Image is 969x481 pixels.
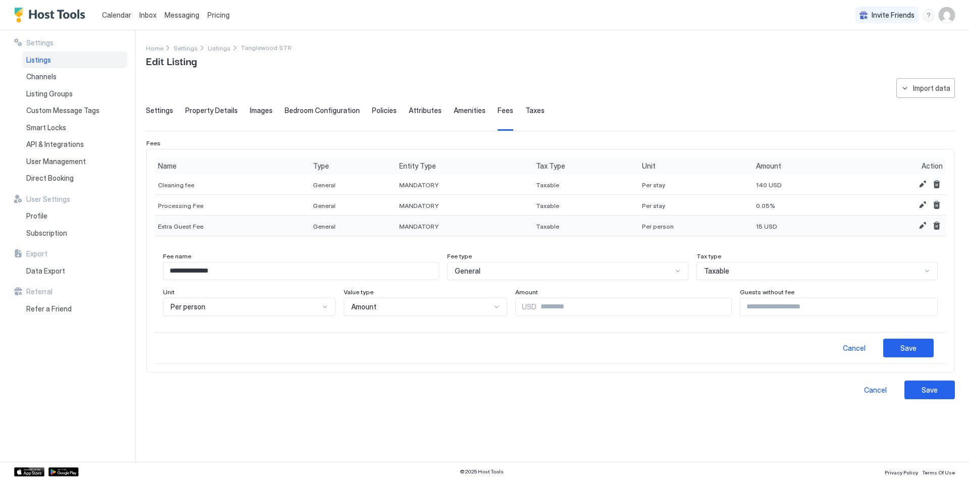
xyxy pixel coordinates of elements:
div: Breadcrumb [174,42,198,53]
span: Value type [344,288,373,296]
a: Messaging [165,10,199,20]
a: Direct Booking [22,170,127,187]
button: Cancel [829,339,879,357]
span: Bedroom Configuration [285,106,360,115]
span: Fee name [163,252,191,260]
a: Listings [22,51,127,69]
a: Calendar [102,10,131,20]
span: User Management [26,157,86,166]
iframe: Intercom live chat [10,447,34,471]
span: Guests without fee [740,288,794,296]
span: MANDATORY [399,223,439,230]
input: Input Field [536,298,731,315]
span: Per person [171,302,205,311]
button: Save [904,381,955,399]
span: Privacy Policy [885,469,918,475]
a: Terms Of Use [922,466,955,477]
span: Home [146,44,164,52]
span: Per stay [642,202,665,209]
a: Refer a Friend [22,300,127,317]
span: Breadcrumb [241,44,292,51]
span: Tax Type [536,162,565,171]
span: Edit Listing [146,53,197,68]
span: General [313,202,336,209]
span: Inbox [139,11,156,19]
span: © 2025 Host Tools [460,468,504,475]
span: Subscription [26,229,67,238]
span: Settings [26,38,53,47]
span: Processing Fee [158,202,203,209]
span: User Settings [26,195,70,204]
span: General [313,181,336,189]
a: Profile [22,207,127,225]
button: Edit [917,220,929,232]
a: Data Export [22,262,127,280]
span: MANDATORY [399,202,439,209]
span: General [455,266,480,276]
span: API & Integrations [26,140,84,149]
span: Terms Of Use [922,469,955,475]
a: Listings [208,42,231,53]
div: Breadcrumb [146,42,164,53]
div: Save [900,343,917,353]
span: Calendar [102,11,131,19]
input: Input Field [164,262,439,280]
span: Amount [756,162,781,171]
input: Input Field [740,298,937,315]
div: User profile [939,7,955,23]
span: Taxes [525,106,545,115]
span: Images [250,106,273,115]
a: Listing Groups [22,85,127,102]
span: Invite Friends [872,11,914,20]
span: 140 USD [756,181,782,189]
a: API & Integrations [22,136,127,153]
a: App Store [14,467,44,476]
span: Entity Type [399,162,436,171]
a: Subscription [22,225,127,242]
a: Smart Locks [22,119,127,136]
span: USD [522,302,536,311]
button: Delete [931,220,943,232]
span: Listing Groups [26,89,73,98]
span: Amount [515,288,538,296]
span: Per stay [642,181,665,189]
div: Cancel [864,385,887,395]
button: Save [883,339,934,357]
span: Fees [146,139,160,147]
a: Privacy Policy [885,466,918,477]
span: Pricing [207,11,230,20]
span: Custom Message Tags [26,106,99,115]
span: Referral [26,287,52,296]
span: Data Export [26,266,65,276]
a: User Management [22,153,127,170]
a: Google Play Store [48,467,79,476]
button: Delete [931,178,943,190]
span: MANDATORY [399,181,439,189]
div: menu [923,9,935,21]
span: Amount [351,302,376,311]
div: Import data [913,83,950,93]
span: Amenities [454,106,486,115]
a: Home [146,42,164,53]
span: Smart Locks [26,123,66,132]
span: 0.05% [756,202,775,209]
span: Direct Booking [26,174,74,183]
a: Host Tools Logo [14,8,90,23]
span: Profile [26,211,47,221]
span: Listings [208,44,231,52]
button: Delete [931,199,943,211]
span: General [313,223,336,230]
span: Channels [26,72,57,81]
button: Edit [917,178,929,190]
span: Per person [642,223,674,230]
a: Inbox [139,10,156,20]
button: Edit [917,199,929,211]
span: Taxable [704,266,729,276]
button: Cancel [850,381,900,399]
a: Channels [22,68,127,85]
div: Cancel [843,343,866,353]
a: Custom Message Tags [22,102,127,119]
